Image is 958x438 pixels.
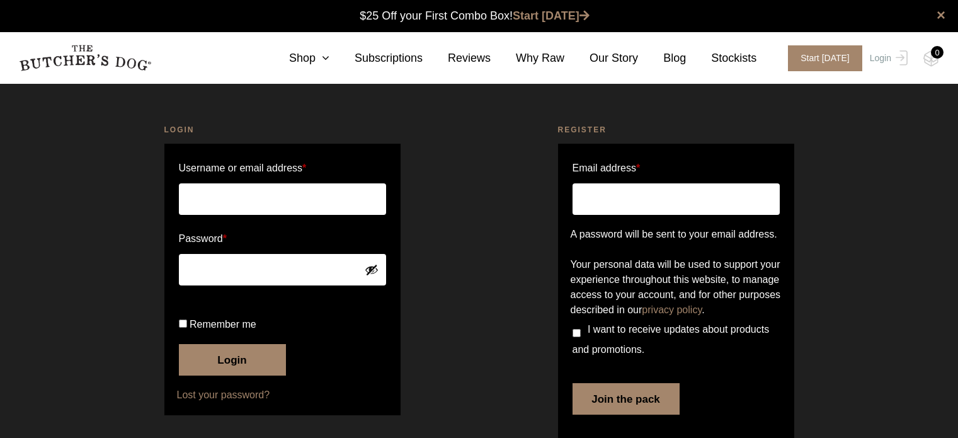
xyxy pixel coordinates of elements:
p: A password will be sent to your email address. [571,227,782,242]
button: Login [179,344,286,376]
img: TBD_Cart-Empty.png [923,50,939,67]
span: Start [DATE] [788,45,862,71]
a: Stockists [686,50,756,67]
button: Show password [365,263,379,277]
h2: Register [558,124,794,136]
a: Start [DATE] [513,9,590,22]
span: I want to receive updates about products and promotions. [573,324,770,355]
span: Remember me [190,319,256,330]
input: Remember me [179,320,187,328]
a: Login [867,45,908,71]
p: Your personal data will be used to support your experience throughout this website, to manage acc... [571,257,782,318]
a: close [937,8,945,23]
a: Our Story [564,50,638,67]
label: Username or email address [179,158,386,178]
a: Lost your password? [177,388,388,403]
a: privacy policy [642,304,702,315]
input: I want to receive updates about products and promotions. [573,329,581,337]
label: Email address [573,158,641,178]
h2: Login [164,124,401,136]
a: Subscriptions [329,50,423,67]
a: Why Raw [491,50,564,67]
a: Reviews [423,50,491,67]
a: Blog [638,50,686,67]
a: Shop [264,50,329,67]
button: Join the pack [573,383,680,415]
div: 0 [931,46,944,59]
a: Start [DATE] [775,45,867,71]
label: Password [179,229,386,249]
